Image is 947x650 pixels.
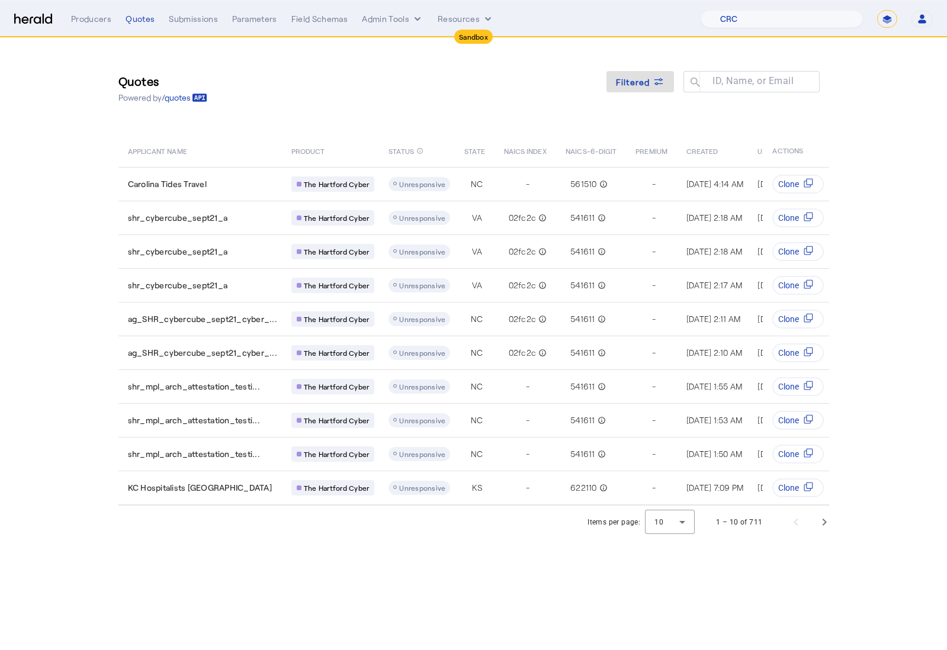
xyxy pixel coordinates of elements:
span: NC [471,347,483,359]
span: NC [471,448,483,460]
span: - [652,482,656,494]
span: Clone [779,414,800,426]
span: Clone [779,482,800,494]
span: - [526,381,529,392]
span: - [526,448,529,460]
span: [DATE] 2:10 AM [686,347,743,358]
button: Clone [773,445,824,464]
span: VA [472,279,483,291]
mat-icon: info_outline [597,482,608,494]
button: internal dropdown menu [362,13,423,25]
span: NC [471,313,483,325]
span: KS [472,482,483,494]
span: [DATE] 2:17 AM [757,280,814,290]
span: Unresponsive [399,247,445,256]
span: [DATE] 7:09 PM [757,482,815,493]
span: The Hartford Cyber [304,179,370,189]
div: Producers [71,13,111,25]
span: APPLICANT NAME [128,144,187,156]
span: Clone [779,178,800,190]
mat-icon: info_outline [595,381,606,392]
span: 541611 [570,414,595,426]
span: Unresponsive [399,315,445,323]
button: Clone [773,478,824,497]
span: Clone [779,313,800,325]
span: Filtered [616,76,650,88]
span: STATE [464,144,484,156]
a: /quotes [162,92,207,104]
span: - [652,347,656,359]
span: Unresponsive [399,484,445,492]
span: 541611 [570,212,595,224]
span: Unresponsive [399,180,445,188]
span: shr_cybercube_sept21_a [128,279,228,291]
span: shr_cybercube_sept21_a [128,212,228,224]
span: Unresponsive [399,416,445,424]
span: Unresponsive [399,281,445,289]
span: The Hartford Cyber [304,382,370,391]
mat-icon: info_outline [536,313,547,325]
span: Clone [779,381,800,392]
span: shr_cybercube_sept21_a [128,246,228,258]
span: - [652,414,656,426]
span: 02fc2c [509,313,537,325]
button: Clone [773,343,824,362]
span: [DATE] 4:14 AM [757,179,815,189]
span: KC Hospitalists [GEOGRAPHIC_DATA] [128,482,272,494]
span: Clone [779,279,800,291]
span: VA [472,212,483,224]
button: Clone [773,175,824,194]
span: The Hartford Cyber [304,416,370,425]
span: [DATE] 2:18 AM [757,246,814,256]
span: [DATE] 2:18 AM [757,213,814,223]
button: Resources dropdown menu [438,13,494,25]
div: Sandbox [454,30,493,44]
span: [DATE] 1:55 AM [757,381,814,391]
span: 02fc2c [509,246,537,258]
span: [DATE] 2:10 AM [757,347,814,358]
mat-icon: info_outline [595,448,606,460]
mat-icon: info_outline [536,279,547,291]
span: [DATE] 1:50 AM [757,449,814,459]
div: Field Schemas [291,13,348,25]
span: NC [471,414,483,426]
span: shr_mpl_arch_attestation_testi... [128,414,260,426]
span: Unresponsive [399,214,445,222]
span: - [652,313,656,325]
mat-icon: info_outline [595,347,606,359]
span: - [652,279,656,291]
span: [DATE] 2:17 AM [686,280,743,290]
mat-label: ID, Name, or Email [712,75,794,86]
span: [DATE] 2:11 AM [757,314,812,324]
button: Filtered [606,71,674,92]
span: 541611 [570,448,595,460]
span: 02fc2c [509,347,537,359]
mat-icon: info_outline [595,313,606,325]
button: Clone [773,310,824,329]
span: 541611 [570,313,595,325]
span: [DATE] 2:18 AM [686,213,743,223]
mat-icon: info_outline [536,347,547,359]
span: STATUS [389,144,414,156]
span: Clone [779,246,800,258]
span: NC [471,178,483,190]
span: Unresponsive [399,382,445,391]
span: 541611 [570,347,595,359]
button: Clone [773,208,824,227]
th: ACTIONS [763,134,829,167]
span: PRODUCT [291,144,325,156]
span: The Hartford Cyber [304,348,370,358]
span: 622110 [570,482,597,494]
mat-icon: info_outline [597,178,608,190]
button: Next page [810,508,839,536]
span: [DATE] 4:14 AM [686,179,744,189]
button: Clone [773,377,824,396]
span: NAICS-6-DIGIT [566,144,617,156]
img: Herald Logo [14,14,52,25]
div: Quotes [126,13,155,25]
p: Powered by [118,92,207,104]
div: 1 – 10 of 711 [716,516,762,528]
span: NAICS INDEX [504,144,547,156]
mat-icon: info_outline [536,246,547,258]
span: [DATE] 2:18 AM [686,246,743,256]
